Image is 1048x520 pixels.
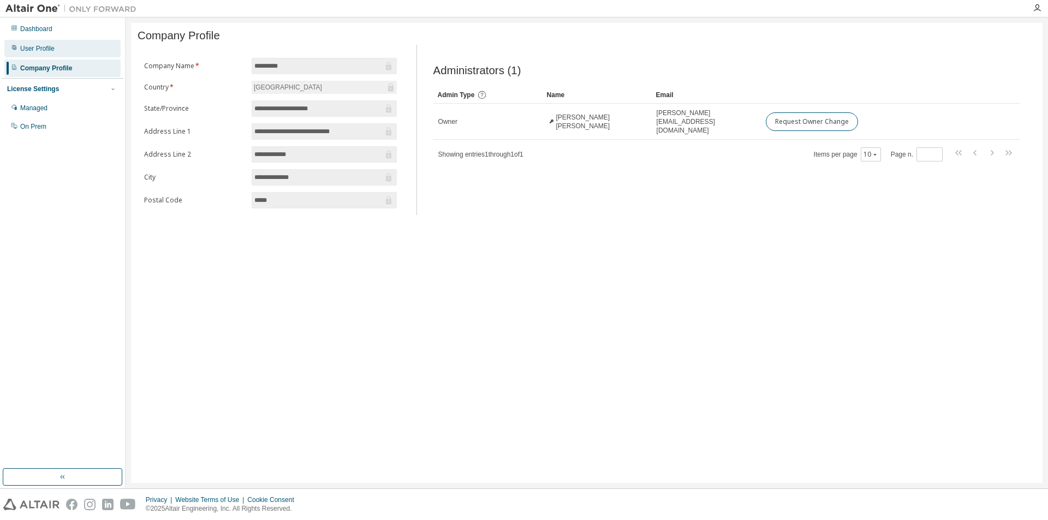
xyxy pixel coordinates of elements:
label: Country [144,83,245,92]
button: Request Owner Change [766,112,858,131]
span: Administrators (1) [433,64,521,77]
p: © 2025 Altair Engineering, Inc. All Rights Reserved. [146,504,301,513]
span: [PERSON_NAME] [PERSON_NAME] [556,113,646,130]
label: City [144,173,245,182]
div: Email [656,86,757,104]
div: Company Profile [20,64,72,73]
div: Privacy [146,495,175,504]
label: Postal Code [144,196,245,205]
div: User Profile [20,44,55,53]
img: linkedin.svg [102,499,114,510]
div: [GEOGRAPHIC_DATA] [252,81,324,93]
span: Admin Type [438,91,475,99]
div: Managed [20,104,47,112]
img: instagram.svg [84,499,96,510]
label: Company Name [144,62,245,70]
div: Website Terms of Use [175,495,247,504]
label: State/Province [144,104,245,113]
span: Items per page [814,147,881,162]
span: Page n. [891,147,943,162]
div: Name [547,86,647,104]
img: facebook.svg [66,499,78,510]
span: [PERSON_NAME][EMAIL_ADDRESS][DOMAIN_NAME] [657,109,756,135]
div: Cookie Consent [247,495,300,504]
div: [GEOGRAPHIC_DATA] [252,81,397,94]
img: youtube.svg [120,499,136,510]
button: 10 [864,150,878,159]
label: Address Line 2 [144,150,245,159]
div: On Prem [20,122,46,131]
label: Address Line 1 [144,127,245,136]
div: License Settings [7,85,59,93]
div: Dashboard [20,25,52,33]
img: Altair One [5,3,142,14]
span: Showing entries 1 through 1 of 1 [438,151,523,158]
span: Company Profile [138,29,220,42]
span: Owner [438,117,457,126]
img: altair_logo.svg [3,499,59,510]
